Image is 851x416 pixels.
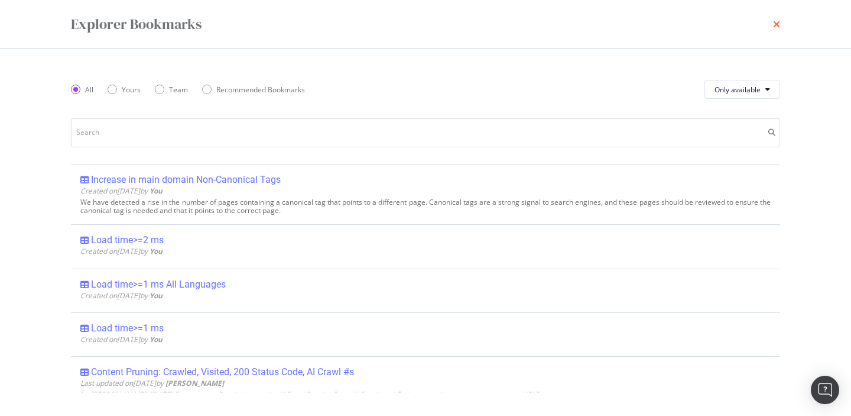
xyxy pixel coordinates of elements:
[150,186,163,196] b: You
[71,118,780,147] input: Search
[91,323,164,334] div: Load time>=1 ms
[169,85,188,95] div: Team
[108,85,141,95] div: Yours
[202,85,305,95] div: Recommended Bookmarks
[122,85,141,95] div: Yours
[150,246,163,256] b: You
[773,14,780,34] div: times
[80,246,163,256] span: Created on [DATE] by
[91,174,281,186] div: Increase in main domain Non-Canonical Tags
[80,334,163,344] span: Created on [DATE] by
[155,85,188,95] div: Team
[85,85,93,95] div: All
[80,198,771,215] div: We have detected a rise in the number of pages containing a canonical tag that points to a differ...
[714,85,761,95] span: Only available
[80,186,163,196] span: Created on [DATE] by
[80,378,224,388] span: Last updated on [DATE] by
[71,85,93,95] div: All
[704,80,780,99] button: Only available
[91,279,226,291] div: Load time>=1 ms All Languages
[80,391,771,399] div: for [PERSON_NAME]! [DATE] Primary use: Crawled pages by AI Bots (Google, OpenAI, Perplexity) Excl...
[811,376,839,404] div: Open Intercom Messenger
[91,366,354,378] div: Content Pruning: Crawled, Visited, 200 Status Code, AI Crawl #s
[91,234,164,246] div: Load time>=2 ms
[80,291,163,301] span: Created on [DATE] by
[216,85,305,95] div: Recommended Bookmarks
[71,14,202,34] div: Explorer Bookmarks
[150,334,163,344] b: You
[165,378,224,388] b: [PERSON_NAME]
[150,291,163,301] b: You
